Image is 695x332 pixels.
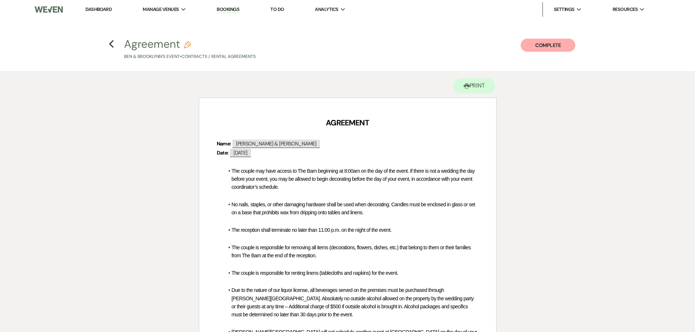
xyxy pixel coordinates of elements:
[85,6,112,12] a: Dashboard
[453,78,495,93] button: Print
[217,140,231,147] strong: Name:
[35,2,62,17] img: Weven Logo
[230,149,251,157] span: [DATE]
[232,270,398,276] span: The couple is responsible for renting linens (tablecloths and napkins) for the event.
[315,6,338,13] span: Analytics
[217,6,239,13] a: Bookings
[232,140,320,148] span: [PERSON_NAME] & [PERSON_NAME]
[232,227,391,233] span: The reception shall terminate no later than 11:00 p.m. on the night of the event.
[124,53,256,60] p: Ben & Brooklynn's Event • Contracts / Rental Agreements
[232,287,475,317] span: Due to the nature of our liquor license, all beverages served on the premises must be purchased t...
[124,39,256,60] button: AgreementBen & Brooklynn's Event•Contracts / Rental Agreements
[232,245,472,258] span: The couple is responsible for removing all items (decorations, flowers, dishes, etc.) that belong...
[270,6,284,12] a: To Do
[613,6,638,13] span: Resources
[232,168,476,190] span: The couple may have access to The Barn beginning at 8:00am on the day of the event. If there is n...
[326,118,369,128] strong: AGREEMENT
[521,39,575,52] button: Complete
[143,6,179,13] span: Manage Venues
[554,6,575,13] span: Settings
[232,202,476,215] span: No nails, staples, or other damaging hardware shall be used when decorating. Candles must be encl...
[217,149,229,156] strong: Date:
